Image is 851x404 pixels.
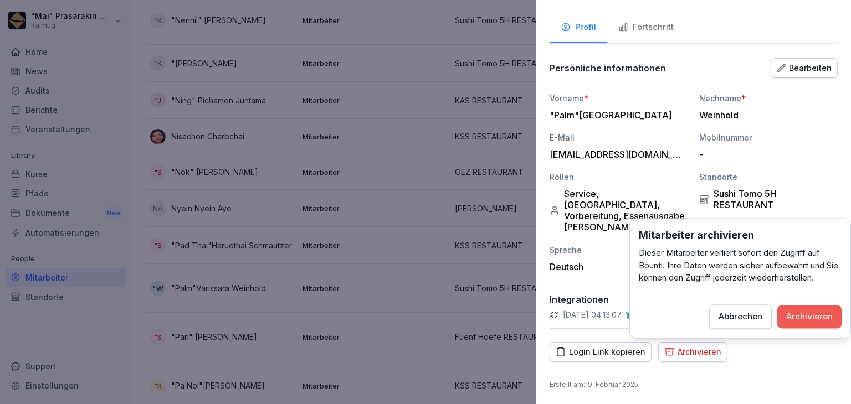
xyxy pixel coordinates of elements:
[699,149,832,160] div: -
[777,62,832,74] div: Bearbeiten
[786,310,833,323] div: Archivieren
[550,110,683,121] div: "Palm"[GEOGRAPHIC_DATA]
[699,110,832,121] div: Weinhold
[639,227,842,242] h3: Mitarbeiter archivieren
[556,346,645,358] div: Login Link kopieren
[550,63,666,74] p: Persönliche informationen
[550,244,688,256] div: Sprache
[777,305,842,328] button: Archivieren
[664,346,721,358] div: Archivieren
[771,58,838,78] button: Bearbeiten
[709,304,772,329] button: Abbrechen
[550,149,683,160] div: [EMAIL_ADDRESS][DOMAIN_NAME]
[550,92,688,104] div: Vorname
[658,342,727,362] button: Archivieren
[639,247,842,284] p: Dieser Mitarbeiter verliert sofort den Zugriff auf Bounti. Ihre Daten werden sicher aufbewahrt un...
[550,132,688,143] div: E-Mail
[550,171,688,183] div: Rollen
[550,294,838,305] p: Integrationen
[607,13,685,43] button: Fortschritt
[699,92,838,104] div: Nachname
[626,309,668,320] img: nesto.svg
[550,380,838,390] p: Erstellt am : 19. Februar 2025
[550,13,607,43] button: Profil
[550,188,688,232] div: Service, [GEOGRAPHIC_DATA], Vorbereitung, Essenausgabe, [PERSON_NAME]
[699,132,838,143] div: Mobilnummer
[719,310,762,323] div: Abbrechen
[618,21,674,34] div: Fortschritt
[561,21,596,34] div: Profil
[550,342,652,362] button: Login Link kopieren
[699,188,838,210] div: Sushi Tomo 5H RESTAURANT
[550,261,688,272] div: Deutsch
[563,309,622,320] p: [DATE] 04:13:07
[699,171,838,183] div: Standorte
